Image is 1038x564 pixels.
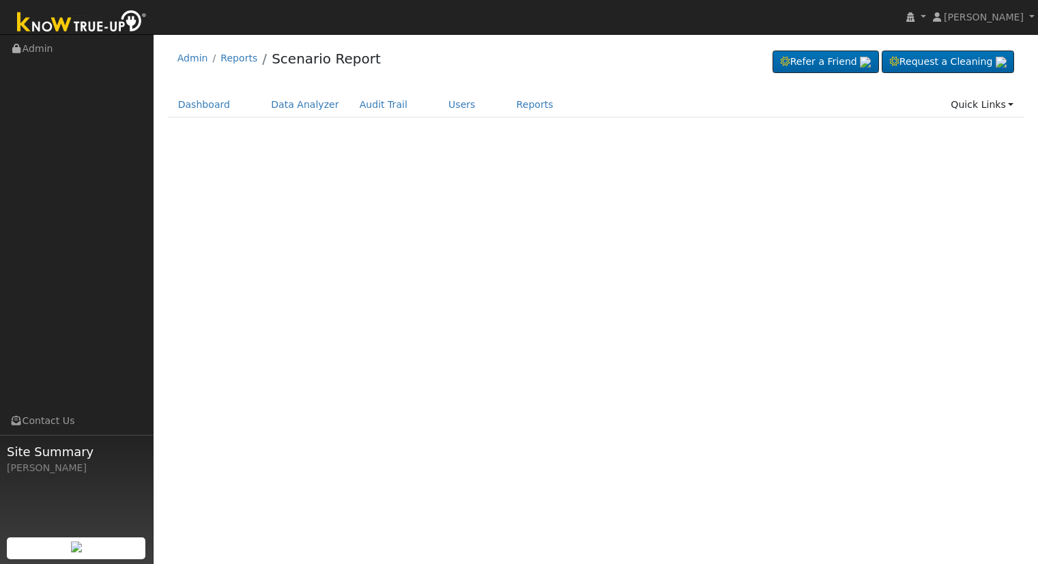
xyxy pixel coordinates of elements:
[996,57,1007,68] img: retrieve
[882,51,1014,74] a: Request a Cleaning
[773,51,879,74] a: Refer a Friend
[860,57,871,68] img: retrieve
[177,53,208,64] a: Admin
[349,92,418,117] a: Audit Trail
[506,92,564,117] a: Reports
[168,92,241,117] a: Dashboard
[220,53,257,64] a: Reports
[944,12,1024,23] span: [PERSON_NAME]
[940,92,1024,117] a: Quick Links
[7,442,146,461] span: Site Summary
[272,51,381,67] a: Scenario Report
[438,92,486,117] a: Users
[10,8,154,38] img: Know True-Up
[7,461,146,475] div: [PERSON_NAME]
[261,92,349,117] a: Data Analyzer
[71,541,82,552] img: retrieve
